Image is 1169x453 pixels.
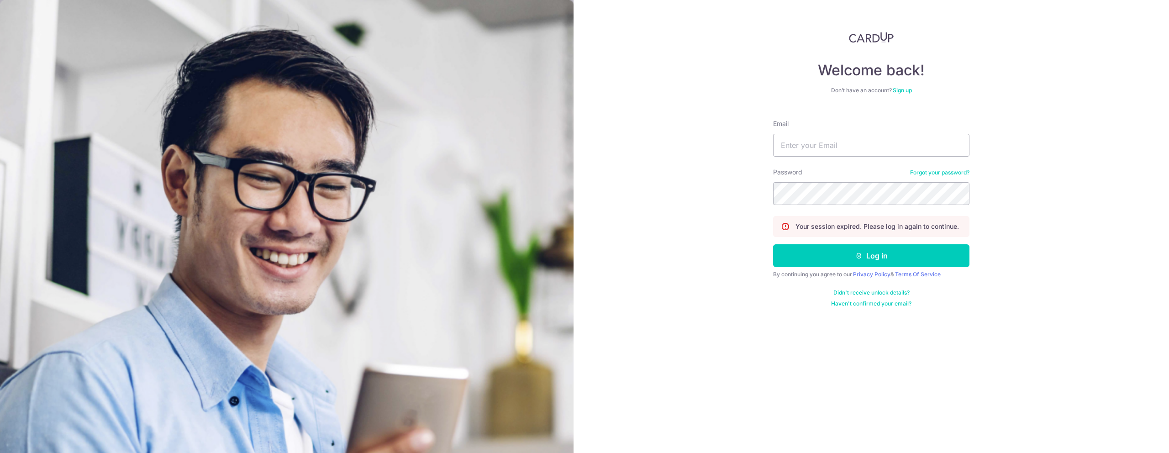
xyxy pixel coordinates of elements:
[21,6,40,15] span: Help
[831,300,911,307] a: Haven't confirmed your email?
[773,271,969,278] div: By continuing you agree to our &
[853,271,890,278] a: Privacy Policy
[795,222,959,231] p: Your session expired. Please log in again to continue.
[773,61,969,79] h4: Welcome back!
[893,87,912,94] a: Sign up
[773,168,802,177] label: Password
[773,134,969,157] input: Enter your Email
[773,119,789,128] label: Email
[833,289,910,296] a: Didn't receive unlock details?
[910,169,969,176] a: Forgot your password?
[773,87,969,94] div: Don’t have an account?
[849,32,894,43] img: CardUp Logo
[895,271,941,278] a: Terms Of Service
[773,244,969,267] button: Log in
